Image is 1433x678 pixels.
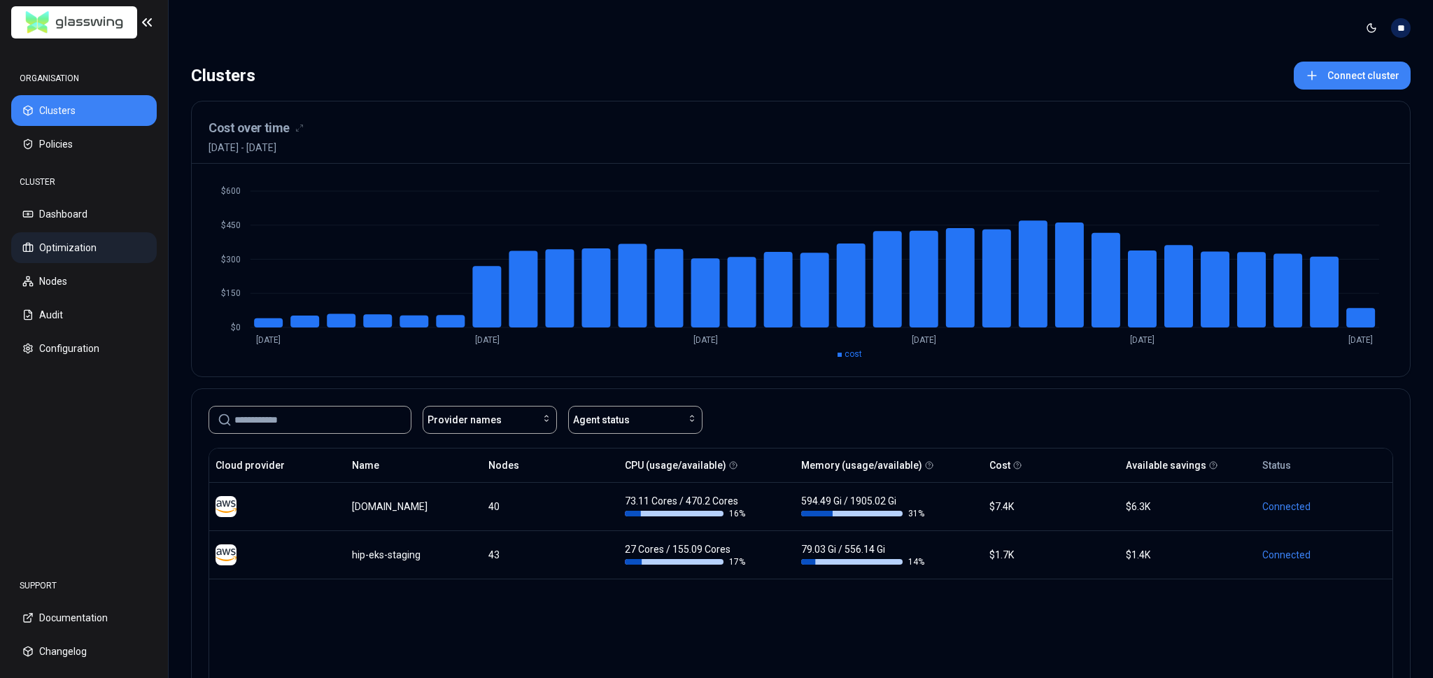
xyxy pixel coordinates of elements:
[221,288,241,298] tspan: $150
[11,64,157,92] div: ORGANISATION
[488,500,612,514] div: 40
[209,118,290,138] h3: Cost over time
[912,335,936,345] tspan: [DATE]
[11,299,157,330] button: Audit
[1262,548,1386,562] div: Connected
[801,508,924,519] div: 31 %
[989,451,1010,479] button: Cost
[1348,335,1373,345] tspan: [DATE]
[191,62,255,90] div: Clusters
[256,335,281,345] tspan: [DATE]
[352,451,379,479] button: Name
[20,6,129,39] img: GlassWing
[352,548,476,562] div: hip-eks-staging
[11,232,157,263] button: Optimization
[428,413,502,427] span: Provider names
[423,406,557,434] button: Provider names
[1294,62,1411,90] button: Connect cluster
[801,451,922,479] button: Memory (usage/available)
[209,141,304,155] span: [DATE] - [DATE]
[475,335,500,345] tspan: [DATE]
[488,548,612,562] div: 43
[625,542,748,567] div: 27 Cores / 155.09 Cores
[1262,500,1386,514] div: Connected
[625,556,748,567] div: 17 %
[625,508,748,519] div: 16 %
[1126,451,1206,479] button: Available savings
[573,413,630,427] span: Agent status
[568,406,703,434] button: Agent status
[625,451,726,479] button: CPU (usage/available)
[11,636,157,667] button: Changelog
[11,333,157,364] button: Configuration
[801,542,924,567] div: 79.03 Gi / 556.14 Gi
[216,544,237,565] img: aws
[11,168,157,196] div: CLUSTER
[1126,500,1250,514] div: $6.3K
[1130,335,1155,345] tspan: [DATE]
[801,556,924,567] div: 14 %
[989,548,1113,562] div: $1.7K
[352,500,476,514] div: luke.kubernetes.hipagesgroup.com.au
[1262,458,1291,472] div: Status
[11,266,157,297] button: Nodes
[221,186,241,196] tspan: $600
[11,199,157,229] button: Dashboard
[801,494,924,519] div: 594.49 Gi / 1905.02 Gi
[11,129,157,160] button: Policies
[216,451,285,479] button: Cloud provider
[1126,548,1250,562] div: $1.4K
[989,500,1113,514] div: $7.4K
[231,323,241,332] tspan: $0
[693,335,718,345] tspan: [DATE]
[625,494,748,519] div: 73.11 Cores / 470.2 Cores
[221,220,241,230] tspan: $450
[221,255,241,264] tspan: $300
[11,602,157,633] button: Documentation
[11,95,157,126] button: Clusters
[216,496,237,517] img: aws
[11,572,157,600] div: SUPPORT
[488,451,519,479] button: Nodes
[845,349,862,359] span: cost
